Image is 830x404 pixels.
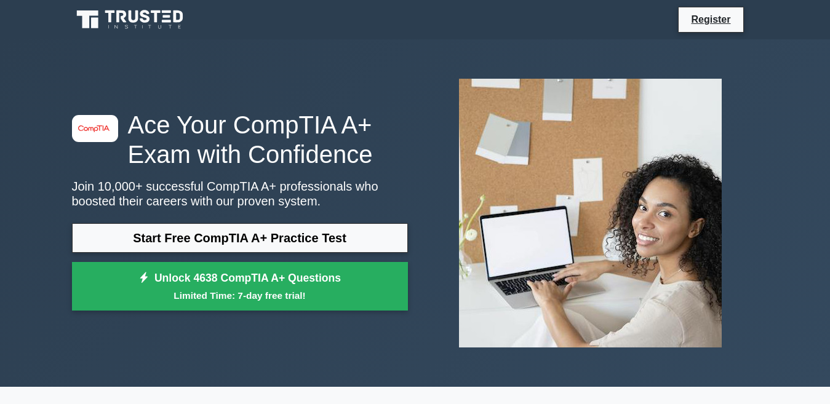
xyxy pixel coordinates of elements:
a: Register [684,12,738,27]
p: Join 10,000+ successful CompTIA A+ professionals who boosted their careers with our proven system. [72,179,408,208]
a: Start Free CompTIA A+ Practice Test [72,223,408,253]
a: Unlock 4638 CompTIA A+ QuestionsLimited Time: 7-day free trial! [72,262,408,311]
small: Limited Time: 7-day free trial! [87,288,393,303]
h1: Ace Your CompTIA A+ Exam with Confidence [72,110,408,169]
